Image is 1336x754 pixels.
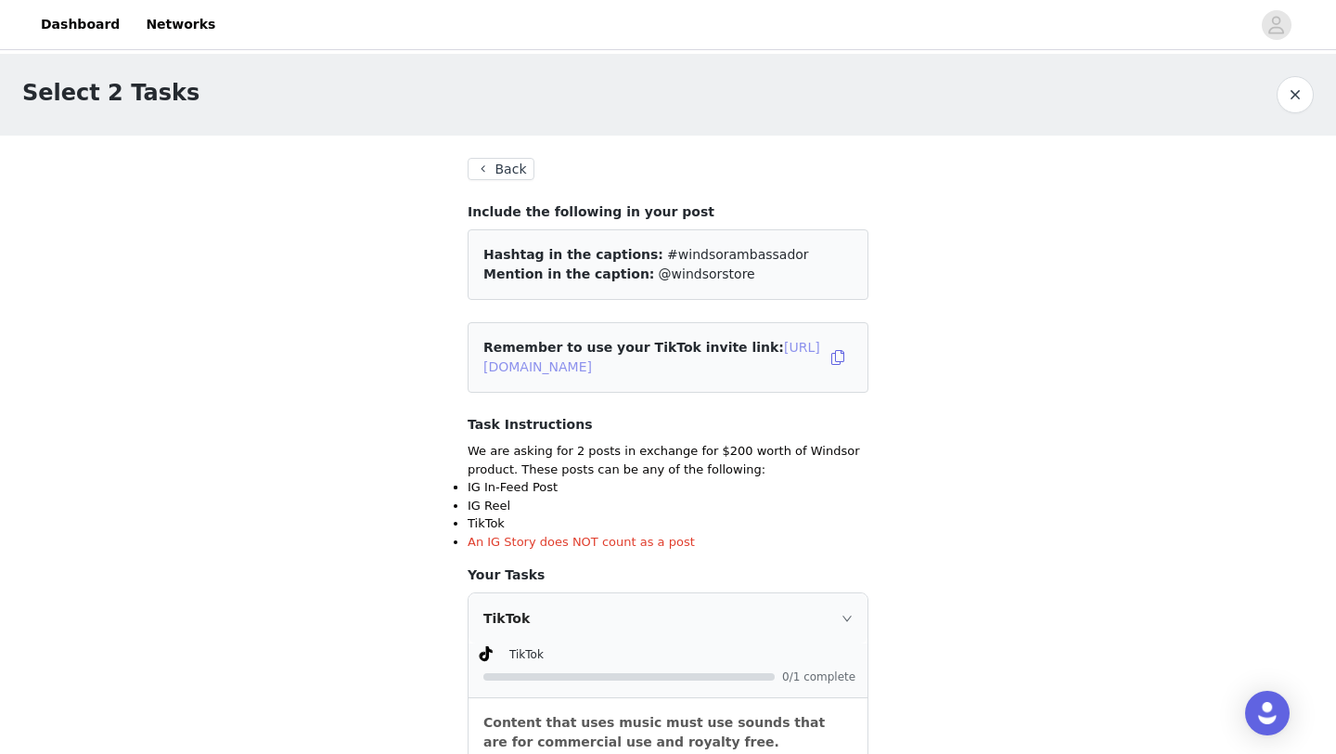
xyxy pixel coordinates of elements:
[468,535,695,549] span: An IG Story does NOT count as a post
[22,76,199,110] h1: Select 2 Tasks
[1267,10,1285,40] div: avatar
[468,158,534,180] button: Back
[30,4,131,45] a: Dashboard
[468,202,868,222] h4: Include the following in your post
[483,340,820,374] span: Remember to use your TikTok invite link:
[483,247,663,262] span: Hashtag in the captions:
[1245,691,1290,735] div: Open Intercom Messenger
[135,4,226,45] a: Networks
[509,648,544,661] span: TikTok
[468,497,868,515] li: IG Reel
[468,478,868,497] li: IG In-Feed Post
[468,442,868,478] p: We are asking for 2 posts in exchange for $200 worth of Windsor product. These posts can be any o...
[782,671,856,682] span: 0/1 complete
[469,593,867,643] div: icon: rightTikTok
[468,415,868,435] h4: Task Instructions
[483,266,654,281] span: Mention in the caption:
[667,247,809,262] span: #windsorambassador
[468,514,868,533] li: TikTok
[659,266,755,281] span: @windsorstore
[841,613,853,624] i: icon: right
[468,565,868,585] h4: Your Tasks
